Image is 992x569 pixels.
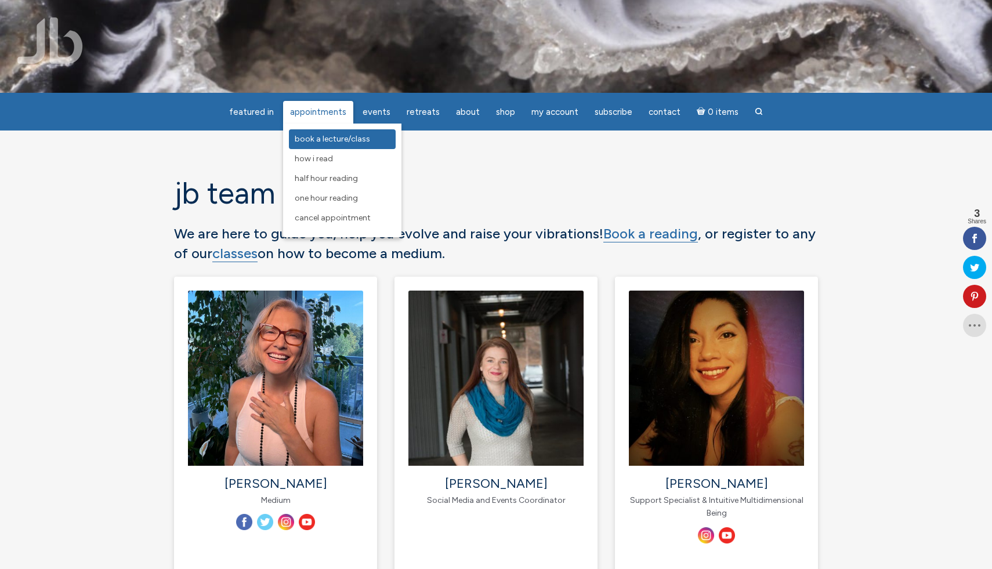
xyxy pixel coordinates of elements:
img: Jamie Butler [188,291,363,466]
a: Subscribe [588,101,639,124]
a: classes [212,245,258,262]
a: About [449,101,487,124]
a: Cart0 items [690,100,745,124]
a: Appointments [283,101,353,124]
span: One Hour Reading [295,193,358,203]
span: My Account [531,107,578,117]
p: Medium [188,494,363,507]
span: How I Read [295,154,333,164]
img: YouTube [299,514,315,530]
a: Book a Lecture/Class [289,129,396,149]
span: Appointments [290,107,346,117]
a: Half Hour Reading [289,169,396,189]
a: One Hour Reading [289,189,396,208]
span: Book a Lecture/Class [295,134,370,144]
a: Retreats [400,101,447,124]
img: Instagram [278,514,294,530]
span: 0 items [708,108,738,117]
span: featured in [229,107,274,117]
span: Shop [496,107,515,117]
span: Shares [968,219,986,224]
p: Support Specialist & Intuitive Multidimensional Being [629,494,804,520]
a: [PERSON_NAME] [225,476,327,491]
img: Twitter [257,514,273,530]
a: How I Read [289,149,396,169]
img: Facebook [236,514,252,530]
a: Cancel Appointment [289,208,396,228]
a: [PERSON_NAME] [445,476,548,491]
img: Jamie Butler. The Everyday Medium [17,17,83,64]
span: Contact [649,107,680,117]
i: Cart [697,107,708,117]
img: Sara Reheis [629,291,804,466]
span: About [456,107,480,117]
a: featured in [222,101,281,124]
img: Instagram [698,527,714,543]
a: [PERSON_NAME] [665,476,768,491]
h5: We are here to guide you, help you evolve and raise your vibrations! , or register to any of our ... [174,224,818,263]
a: Shop [489,101,522,124]
a: Events [356,101,397,124]
img: YouTube [719,527,735,543]
span: Retreats [407,107,440,117]
a: Book a reading [603,225,698,242]
span: Events [363,107,390,117]
img: Colleen Zeigler [408,291,584,466]
span: 3 [968,208,986,219]
a: My Account [524,101,585,124]
span: Half Hour Reading [295,173,358,183]
a: Contact [642,101,687,124]
span: Subscribe [595,107,632,117]
span: Cancel Appointment [295,213,371,223]
h1: JB Team [174,177,818,210]
p: Social Media and Events Coordinator [408,494,584,507]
